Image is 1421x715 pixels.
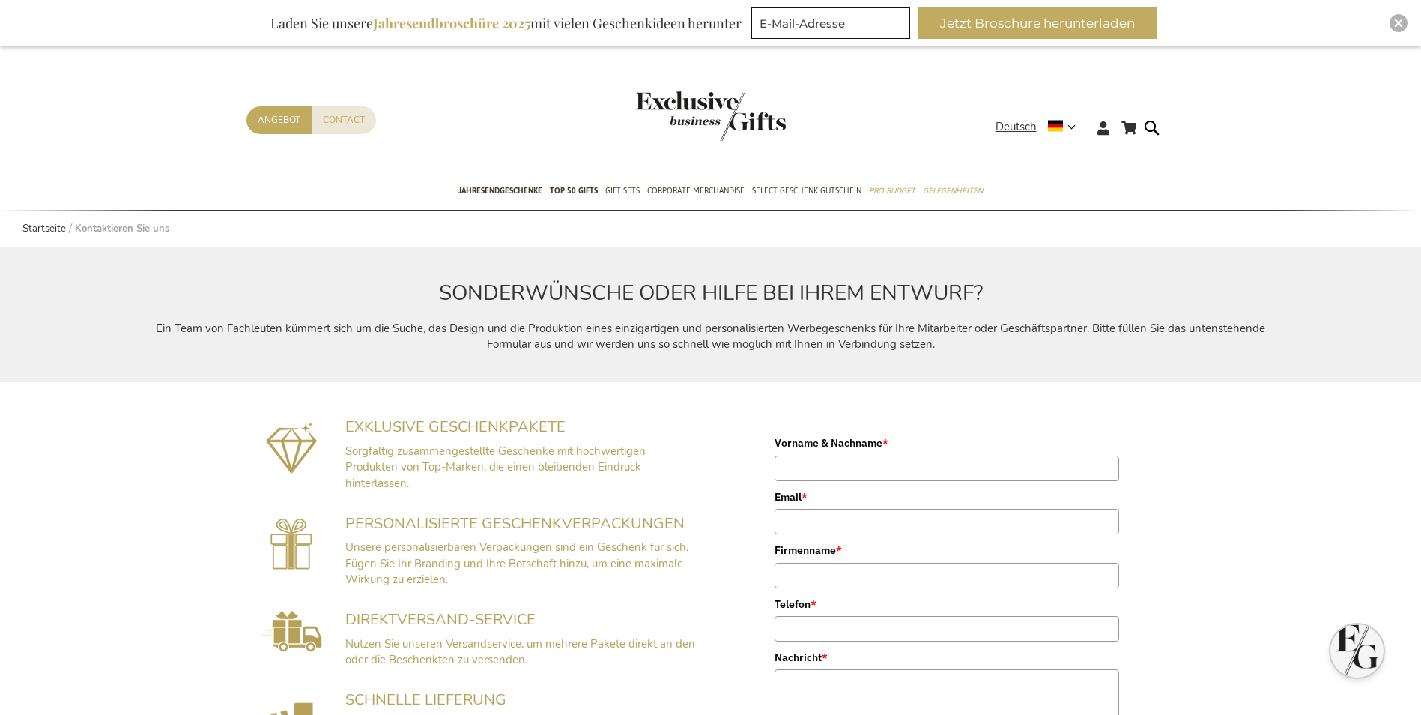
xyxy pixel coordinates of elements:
[647,183,745,199] span: Corporate Merchandise
[142,321,1279,353] p: Ein Team von Fachleuten kümmert sich um die Suche, das Design und die Produktion eines einzigarti...
[752,183,861,199] span: Select Geschenk Gutschein
[345,417,566,437] span: EXKLUSIVE GESCHENKPAKETE
[869,183,915,199] span: Pro Budget
[996,118,1037,136] span: Deutsch
[345,513,685,534] span: PERSONALISIERTE GESCHENKVERPACKUNGEN
[312,106,376,134] a: Contact
[1394,19,1403,28] img: Close
[550,183,598,199] span: TOP 50 Gifts
[751,7,910,39] input: E-Mail-Adresse
[264,7,748,39] div: Laden Sie unsere mit vielen Geschenkideen herunter
[270,518,312,570] img: Gepersonaliseerde cadeauverpakking voorzien van uw branding
[261,641,322,656] a: Direct Shipping Service
[345,690,506,710] span: SCHNELLE LIEFERUNG
[373,14,530,32] b: Jahresendbroschüre 2025
[605,183,640,199] span: Gift Sets
[458,183,542,199] span: Jahresendgeschenke
[246,106,312,134] a: Angebot
[996,118,1085,136] div: Deutsch
[345,540,688,587] span: Unsere personalisierbaren Verpackungen sind ein Geschenk für sich. Fügen Sie Ihr Branding und Ihr...
[918,7,1157,39] button: Jetzt Broschüre herunterladen
[266,420,318,474] img: Exclusieve geschenkpakketten mét impact
[22,222,66,235] a: Startseite
[261,611,322,652] img: Rechtstreekse Verzendservice
[345,444,646,491] span: Sorgfältig zusammengestellte Geschenke mit hochwertigen Produkten von Top-Marken, die einen bleib...
[636,91,786,141] img: Exclusive Business gifts logo
[1390,14,1408,32] div: Close
[636,91,711,141] a: store logo
[345,609,536,630] span: DIREKTVERSAND-SERVICE
[775,596,1119,612] label: Telefon
[923,183,983,199] span: Gelegenheiten
[751,7,915,43] form: marketing offers and promotions
[142,282,1279,305] h2: SONDERWÜNSCHE ODER HILFE BEI IHREM ENTWURF?
[75,222,169,235] strong: Kontaktieren Sie uns
[775,649,1119,666] label: Nachricht
[775,542,1119,558] label: Firmenname
[775,489,1119,505] label: Email
[775,435,1119,451] label: Vorname & Nachname
[345,636,695,667] span: Nutzen Sie unseren Versandservice, um mehrere Pakete direkt an den oder die Beschenkten zu versen...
